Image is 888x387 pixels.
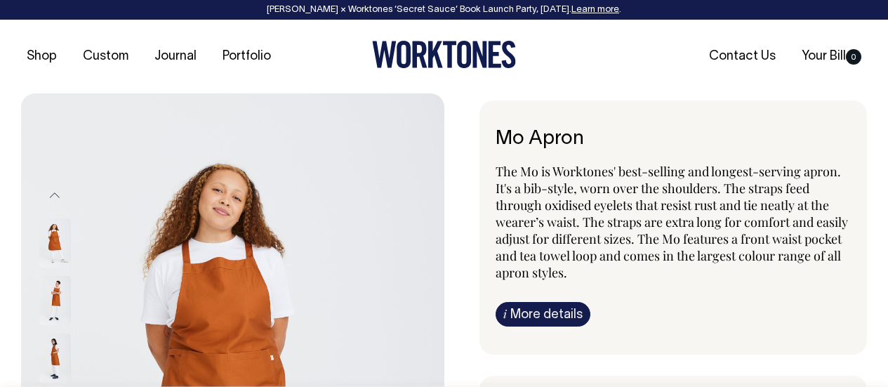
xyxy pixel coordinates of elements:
[39,218,71,268] img: rust
[39,334,71,383] img: rust
[77,45,134,68] a: Custom
[496,302,590,327] a: iMore details
[796,45,867,68] a: Your Bill0
[21,45,62,68] a: Shop
[44,180,65,211] button: Previous
[149,45,202,68] a: Journal
[846,49,861,65] span: 0
[14,5,874,15] div: [PERSON_NAME] × Worktones ‘Secret Sauce’ Book Launch Party, [DATE]. .
[703,45,781,68] a: Contact Us
[496,129,851,150] h6: Mo Apron
[39,276,71,325] img: rust
[217,45,277,68] a: Portfolio
[571,6,619,14] a: Learn more
[496,163,848,281] span: The Mo is Worktones' best-selling and longest-serving apron. It's a bib-style, worn over the shou...
[503,306,507,321] span: i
